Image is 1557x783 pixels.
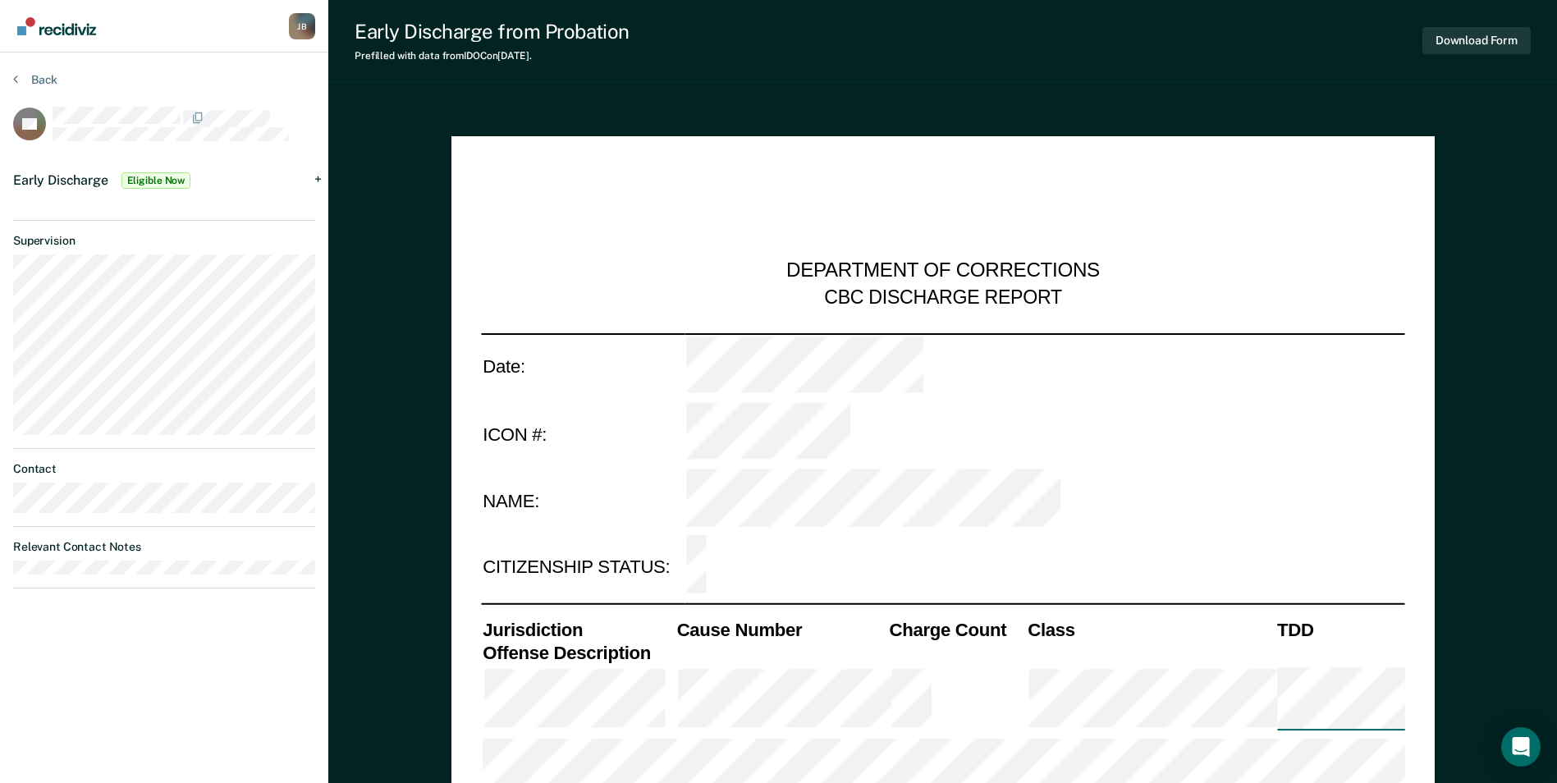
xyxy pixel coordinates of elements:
[13,234,315,248] dt: Supervision
[786,259,1100,284] div: DEPARTMENT OF CORRECTIONS
[1422,27,1531,54] button: Download Form
[17,17,96,35] img: Recidiviz
[1026,618,1275,642] th: Class
[887,618,1026,642] th: Charge Count
[481,642,675,666] th: Offense Description
[13,462,315,476] dt: Contact
[481,333,685,401] td: Date:
[13,72,57,87] button: Back
[13,172,108,188] span: Early Discharge
[289,13,315,39] div: J B
[355,20,630,43] div: Early Discharge from Probation
[824,285,1062,309] div: CBC DISCHARGE REPORT
[481,467,685,533] td: NAME:
[481,533,685,600] td: CITIZENSHIP STATUS:
[481,618,675,642] th: Jurisdiction
[13,540,315,554] dt: Relevant Contact Notes
[1275,618,1405,642] th: TDD
[121,172,191,189] span: Eligible Now
[355,50,630,62] div: Prefilled with data from IDOC on [DATE] .
[675,618,887,642] th: Cause Number
[481,401,685,467] td: ICON #:
[1501,727,1541,767] div: Open Intercom Messenger
[289,13,315,39] button: Profile dropdown button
